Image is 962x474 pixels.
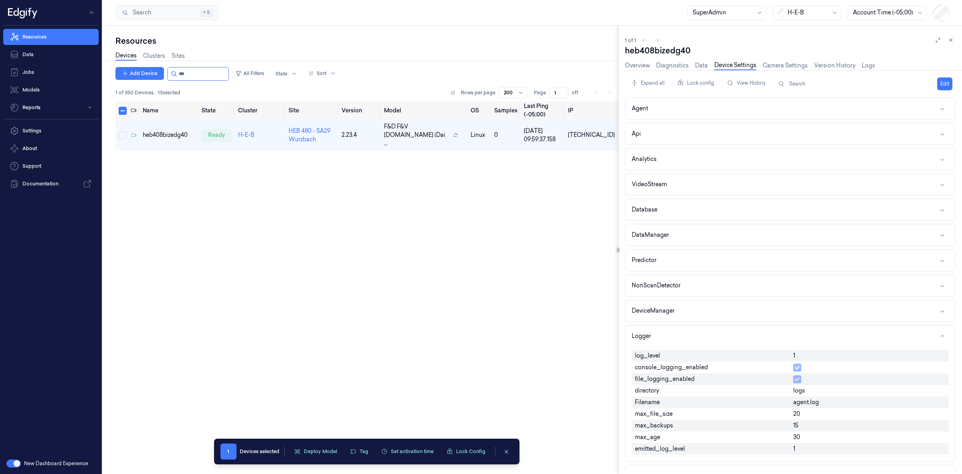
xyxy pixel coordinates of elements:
button: Lock config [674,77,717,90]
span: log_level [635,352,660,360]
div: NonScanDetector [632,281,681,290]
div: ready [202,129,232,142]
div: heb408bizedg40 [625,45,956,56]
span: file_logging_enabled [635,375,695,383]
button: clearSelection [500,445,513,458]
button: DataManager [625,224,955,246]
div: Predictor [632,256,657,264]
span: F&D F&V [DOMAIN_NAME] (Dai ... [384,122,450,148]
button: DeviceManager [625,300,955,321]
a: Device Settings [714,61,756,70]
div: VideoStream [632,180,667,189]
button: All Filters [232,67,267,80]
button: Edit [937,77,952,90]
div: DataManager [632,231,669,239]
span: Filename [635,398,660,407]
th: IP [565,102,618,119]
div: 2.23.4 [342,131,378,139]
a: Clusters [143,52,165,60]
div: DeviceManager [632,307,675,315]
a: Diagnostics [656,61,689,70]
button: Set activation time [376,446,439,458]
button: Agent [625,98,955,119]
a: H-E-B [238,131,255,138]
button: Logger [625,325,955,347]
div: Logger [632,332,651,340]
button: View History [724,77,769,90]
th: Name [139,102,198,119]
th: Site [285,102,338,119]
a: Overview [625,61,650,70]
nav: pagination [591,87,615,98]
div: Api [632,130,641,138]
a: Data [3,47,99,63]
span: max_file_size [635,410,673,418]
button: Lock Config [442,446,490,458]
button: Analytics [625,149,955,170]
span: logs [793,387,805,395]
div: Devices selected [240,448,279,455]
th: State [198,102,235,119]
div: Agent [632,104,648,113]
button: About [3,140,99,157]
div: [TECHNICAL_ID] [568,131,615,139]
a: Camera Settings [763,61,808,70]
a: Support [3,158,99,174]
a: Data [695,61,708,70]
div: heb408bizedg40 [143,131,195,139]
span: directory [635,387,659,395]
button: VideoStream [625,174,955,195]
span: 15 [793,421,798,430]
span: Page [534,89,546,96]
div: Analytics [632,155,657,163]
button: Api [625,123,955,144]
a: Version History [814,61,855,70]
span: max_age [635,433,660,441]
button: Expand all [628,77,668,90]
span: 1 [793,445,795,453]
span: 1 Selected [158,89,180,96]
div: Lock config [674,75,717,91]
button: Add Device [115,67,164,80]
span: 1 of 350 Devices , [115,89,155,96]
button: Toggle Navigation [86,6,99,19]
div: Resources [115,35,618,47]
th: Last Ping (-05:00) [521,102,565,119]
span: 30 [793,433,800,441]
th: Model [381,102,467,119]
a: HEB 480 - SA29 Wurzbach [289,127,330,143]
div: 0 [494,131,517,139]
a: Sites [172,52,185,60]
button: Predictor [625,250,955,271]
a: Devices [115,51,137,61]
button: Database [625,199,955,220]
span: 1 of 1 [625,37,636,44]
button: Reports [3,100,99,116]
a: Documentation [3,176,99,192]
span: Search [129,8,151,17]
th: Samples [491,102,521,119]
th: OS [467,102,491,119]
span: max_backups [635,421,673,430]
button: Search⌘K [115,6,218,20]
button: Select row [119,131,127,139]
a: Models [3,82,99,98]
div: Expand all [628,75,668,91]
span: 20 [793,410,800,418]
div: Logger [625,347,955,461]
div: Database [632,205,657,214]
a: Resources [3,29,99,45]
p: linux [471,131,488,139]
button: Tag [345,446,373,458]
a: Logs [862,61,875,70]
span: of 1 [572,89,584,96]
span: 1 [793,352,795,360]
button: Deploy Model [289,446,342,458]
span: console_logging_enabled [635,363,708,372]
th: Cluster [235,102,285,119]
span: 1 [220,443,236,460]
span: emitted_log_level [635,445,685,453]
span: agent.log [793,398,819,407]
a: Jobs [3,64,99,80]
div: [DATE] 09:59:37.158 [524,127,562,144]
